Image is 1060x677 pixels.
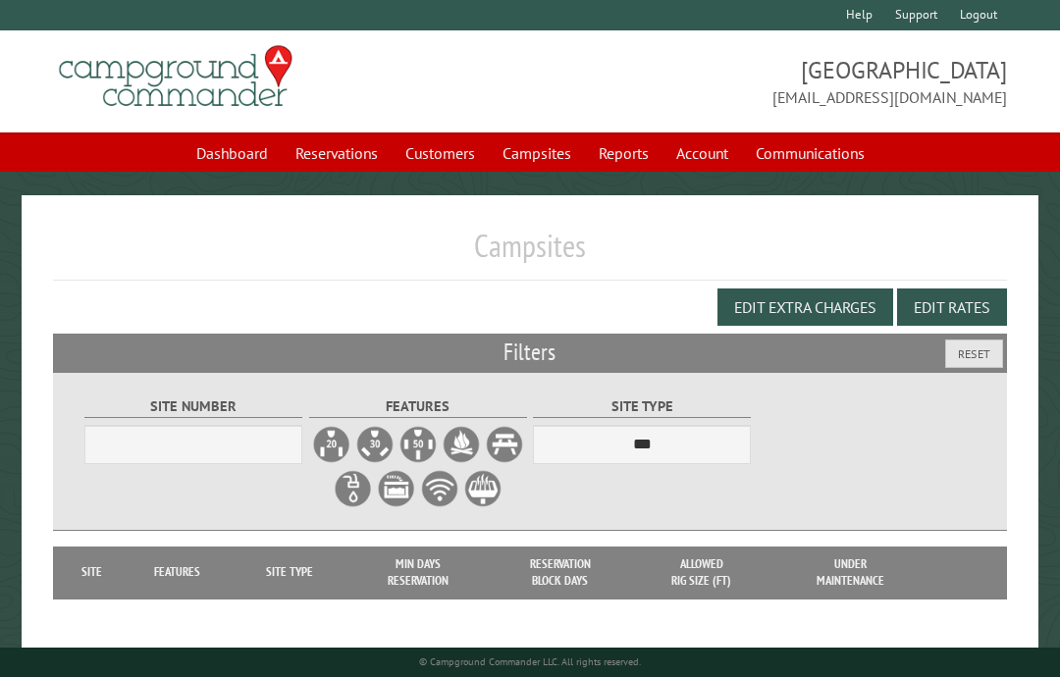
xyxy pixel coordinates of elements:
[419,655,641,668] small: © Campground Commander LLC. All rights reserved.
[346,547,489,599] th: Min Days Reservation
[631,547,771,599] th: Allowed Rig Size (ft)
[463,469,503,508] label: Grill
[53,227,1007,281] h1: Campsites
[84,395,302,418] label: Site Number
[53,334,1007,371] h2: Filters
[489,547,631,599] th: Reservation Block Days
[587,134,661,172] a: Reports
[420,469,459,508] label: WiFi Service
[485,425,524,464] label: Picnic Table
[377,469,416,508] label: Sewer Hookup
[284,134,390,172] a: Reservations
[334,469,373,508] label: Water Hookup
[945,339,1003,368] button: Reset
[53,38,298,115] img: Campground Commander
[442,425,481,464] label: Firepit
[355,425,395,464] label: 30A Electrical Hookup
[394,134,487,172] a: Customers
[312,425,351,464] label: 20A Electrical Hookup
[664,134,740,172] a: Account
[744,134,876,172] a: Communications
[233,547,346,599] th: Site Type
[185,134,280,172] a: Dashboard
[309,395,527,418] label: Features
[717,288,893,326] button: Edit Extra Charges
[398,425,438,464] label: 50A Electrical Hookup
[771,547,928,599] th: Under Maintenance
[897,288,1007,326] button: Edit Rates
[63,547,122,599] th: Site
[533,395,751,418] label: Site Type
[491,134,583,172] a: Campsites
[122,547,234,599] th: Features
[530,54,1007,109] span: [GEOGRAPHIC_DATA] [EMAIL_ADDRESS][DOMAIN_NAME]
